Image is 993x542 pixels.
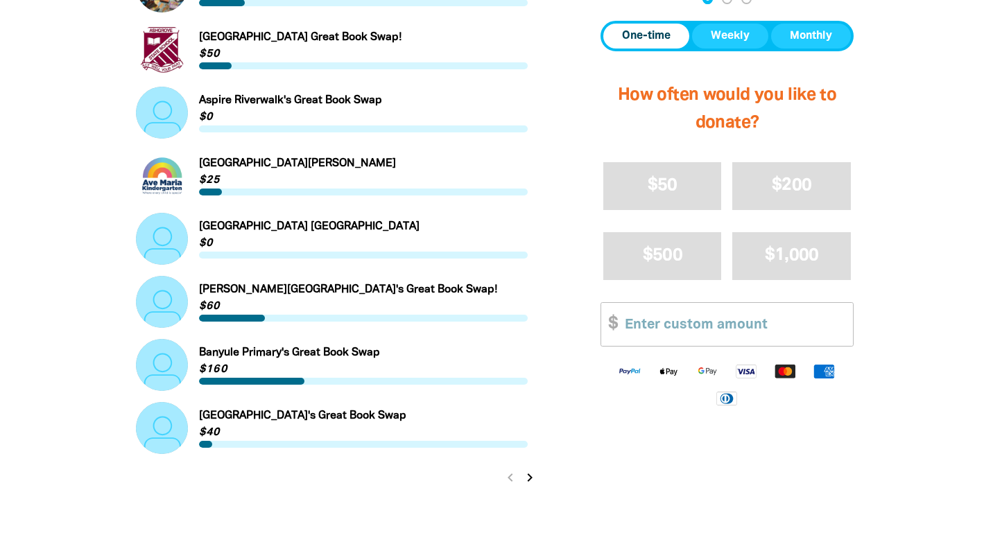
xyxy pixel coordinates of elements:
[732,162,851,210] button: $200
[622,28,671,44] span: One-time
[601,303,618,345] span: $
[707,390,746,405] img: Diners Club logo
[603,232,722,280] button: $500
[711,28,750,44] span: Weekly
[804,362,843,378] img: American Express logo
[727,362,766,378] img: Visa logo
[615,303,853,345] input: Enter custom amount
[521,469,538,486] i: chevron_right
[643,247,682,263] span: $500
[601,21,854,51] div: Donation frequency
[692,24,768,49] button: Weekly
[771,24,851,49] button: Monthly
[649,362,688,378] img: Apple Pay logo
[601,68,854,151] h2: How often would you like to donate?
[790,28,832,44] span: Monthly
[766,362,804,378] img: Mastercard logo
[603,24,689,49] button: One-time
[732,232,851,280] button: $1,000
[610,362,649,378] img: Paypal logo
[765,247,819,263] span: $1,000
[601,351,854,416] div: Available payment methods
[603,162,722,210] button: $50
[772,177,811,193] span: $200
[688,362,727,378] img: Google Pay logo
[648,177,677,193] span: $50
[519,468,539,487] button: Next page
